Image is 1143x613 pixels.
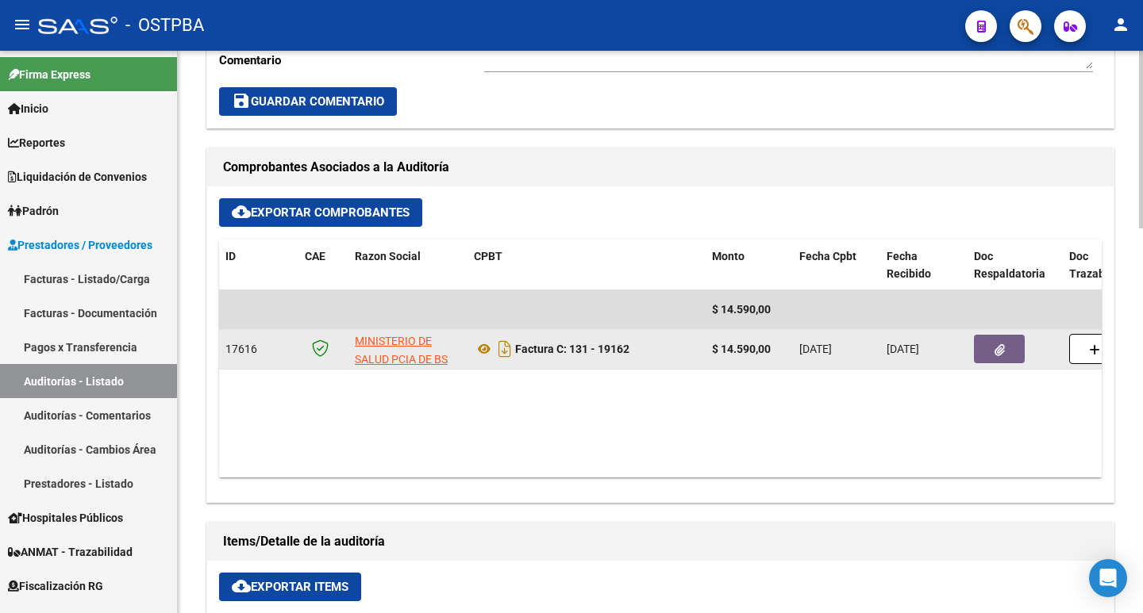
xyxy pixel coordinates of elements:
[223,529,1098,554] h1: Items/Detalle de la auditoría
[232,577,251,596] mat-icon: cloud_download
[125,8,204,43] span: - OSTPBA
[799,250,856,262] span: Fecha Cpbt
[232,580,348,594] span: Exportar Items
[8,100,48,117] span: Inicio
[219,87,397,116] button: Guardar Comentario
[8,202,59,220] span: Padrón
[8,577,103,595] span: Fiscalización RG
[1089,559,1127,597] div: Open Intercom Messenger
[887,250,931,281] span: Fecha Recibido
[232,205,410,220] span: Exportar Comprobantes
[219,239,298,292] datatable-header-cell: ID
[219,52,484,69] p: Comentario
[968,239,1063,292] datatable-header-cell: Doc Respaldatoria
[1111,15,1130,34] mat-icon: person
[223,155,1098,180] h1: Comprobantes Asociados a la Auditoría
[8,168,147,186] span: Liquidación de Convenios
[468,239,706,292] datatable-header-cell: CPBT
[515,343,629,355] strong: Factura C: 131 - 19162
[495,336,515,362] i: Descargar documento
[232,91,251,110] mat-icon: save
[355,250,421,262] span: Razon Social
[8,509,123,527] span: Hospitales Públicos
[298,239,348,292] datatable-header-cell: CAE
[8,134,65,151] span: Reportes
[880,239,968,292] datatable-header-cell: Fecha Recibido
[305,250,325,262] span: CAE
[232,94,384,109] span: Guardar Comentario
[799,343,832,355] span: [DATE]
[712,343,771,355] strong: $ 14.590,00
[706,239,793,292] datatable-header-cell: Monto
[355,335,448,384] span: MINISTERIO DE SALUD PCIA DE BS AS
[712,250,745,262] span: Monto
[13,15,32,34] mat-icon: menu
[219,573,361,601] button: Exportar Items
[8,66,90,83] span: Firma Express
[219,198,422,227] button: Exportar Comprobantes
[8,236,152,254] span: Prestadores / Proveedores
[8,543,133,561] span: ANMAT - Trazabilidad
[225,250,236,262] span: ID
[474,250,502,262] span: CPBT
[974,250,1045,281] span: Doc Respaldatoria
[1069,250,1133,281] span: Doc Trazabilidad
[225,343,257,355] span: 17616
[712,303,771,316] span: $ 14.590,00
[232,202,251,221] mat-icon: cloud_download
[793,239,880,292] datatable-header-cell: Fecha Cpbt
[348,239,468,292] datatable-header-cell: Razon Social
[887,343,919,355] span: [DATE]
